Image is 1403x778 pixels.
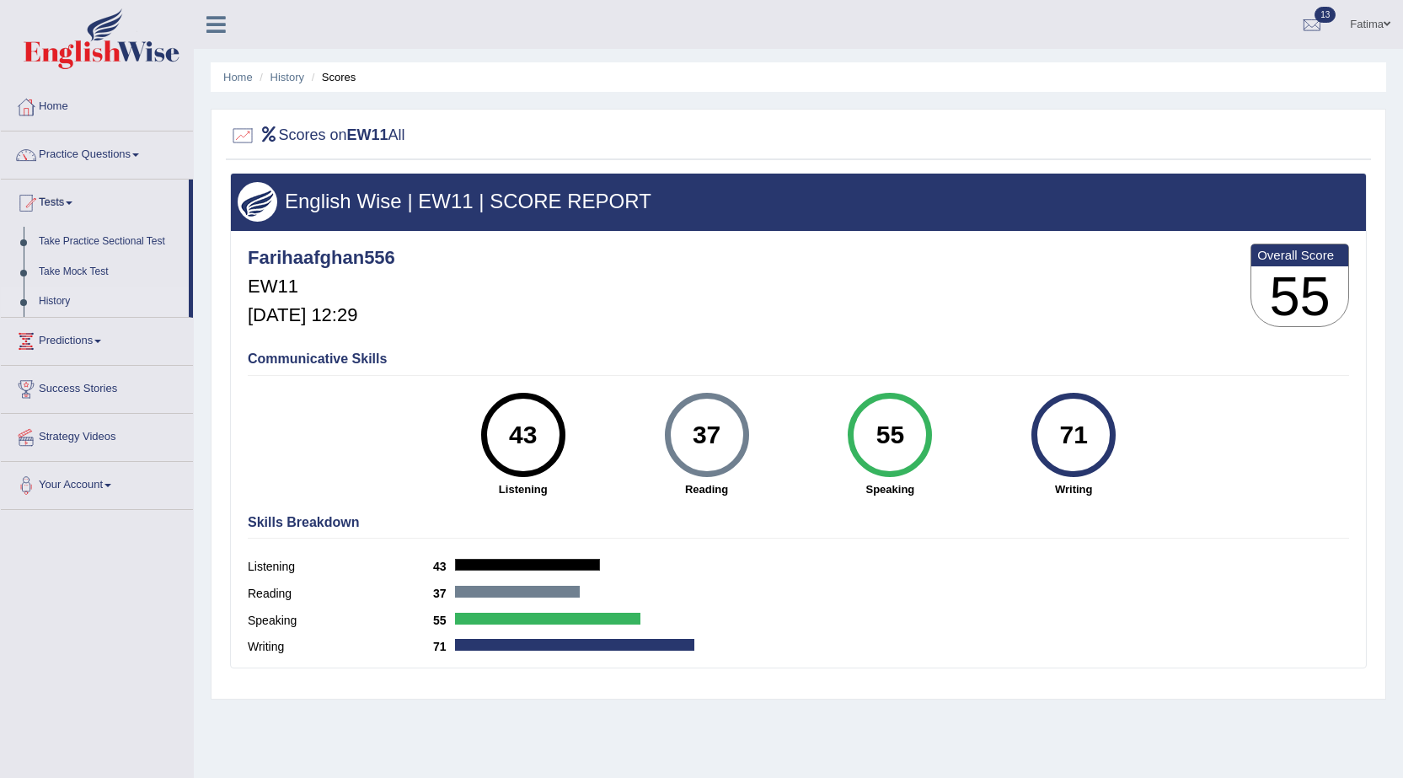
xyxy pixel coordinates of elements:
h2: Scores on All [230,123,405,148]
a: Take Practice Sectional Test [31,227,189,257]
div: 55 [859,400,921,470]
div: 71 [1043,400,1105,470]
strong: Speaking [806,481,973,497]
h3: English Wise | EW11 | SCORE REPORT [238,190,1359,212]
a: History [270,71,304,83]
a: Take Mock Test [31,257,189,287]
h5: EW11 [248,276,395,297]
a: Strategy Videos [1,414,193,456]
a: Home [223,71,253,83]
strong: Writing [990,481,1157,497]
label: Reading [248,585,433,603]
div: 43 [492,400,554,470]
img: wings.png [238,182,277,222]
h3: 55 [1251,266,1348,327]
h5: [DATE] 12:29 [248,305,395,325]
strong: Reading [624,481,790,497]
a: Success Stories [1,366,193,408]
b: 71 [433,640,455,653]
h4: Farihaafghan556 [248,248,395,268]
h4: Communicative Skills [248,351,1349,367]
b: 37 [433,587,455,600]
li: Scores [308,69,356,85]
span: 13 [1315,7,1336,23]
strong: Listening [440,481,607,497]
h4: Skills Breakdown [248,515,1349,530]
a: Predictions [1,318,193,360]
a: Tests [1,180,189,222]
a: Practice Questions [1,131,193,174]
a: Your Account [1,462,193,504]
label: Listening [248,558,433,576]
b: 55 [433,614,455,627]
a: Home [1,83,193,126]
label: Writing [248,638,433,656]
div: 37 [676,400,737,470]
b: EW11 [347,126,388,143]
label: Speaking [248,612,433,630]
b: 43 [433,560,455,573]
a: History [31,287,189,317]
b: Overall Score [1257,248,1342,262]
